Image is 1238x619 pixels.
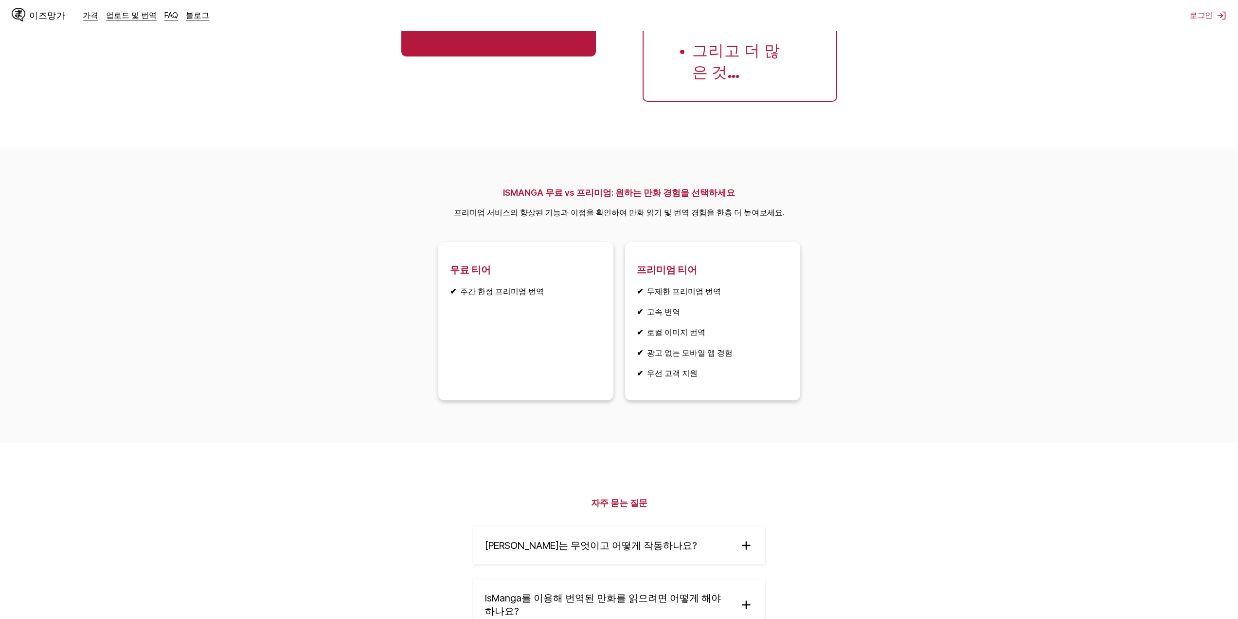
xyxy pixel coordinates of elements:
[485,592,721,617] font: IsManga를 이용해 번역된 만화를 읽으려면 어떻게 해야 하나요?
[637,348,643,357] font: ✔
[450,286,456,296] font: ✔
[29,11,65,20] font: 이즈망가
[186,10,209,20] a: 블로그
[637,264,697,276] font: 프리미엄 티어
[647,307,680,317] font: 고속 번역
[1189,10,1226,21] button: 로그인
[12,8,83,23] a: IsManga 로고이즈망가
[591,498,647,508] font: 자주 묻는 질문
[106,10,157,20] a: 업로드 및 번역
[637,368,643,378] font: ✔
[637,307,643,317] font: ✔
[739,598,754,612] img: ...을 더한
[164,10,178,20] a: FAQ
[739,538,754,553] img: ...을 더한
[692,15,777,32] font: 말레이 사람
[454,207,785,217] font: 프리미엄 서비스의 향상된 기능과 이점을 확인하여 만화 읽기 및 번역 경험을 한층 더 높여보세요.
[637,327,643,337] font: ✔
[503,188,735,198] font: ISMANGA 무료 vs 프리미엄: 원하는 만화 경험을 선택하세요
[692,42,781,80] font: 그리고 더 많은 것...
[647,348,733,357] font: 광고 없는 모바일 앱 경험
[485,540,697,551] font: [PERSON_NAME]는 무엇이고 어떻게 작동하나요?
[647,368,698,378] font: 우선 고객 지원
[473,526,765,564] summary: [PERSON_NAME]는 무엇이고 어떻게 작동하나요?
[647,286,721,296] font: 무제한 프리미엄 번역
[647,327,705,337] font: 로컬 이미지 번역
[637,286,643,296] font: ✔
[12,8,25,21] img: IsManga 로고
[1217,11,1226,20] img: 로그아웃
[83,10,98,20] a: 가격
[450,264,491,276] font: 무료 티어
[1189,10,1213,20] font: 로그인
[460,286,544,296] font: 주간 한정 프리미엄 번역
